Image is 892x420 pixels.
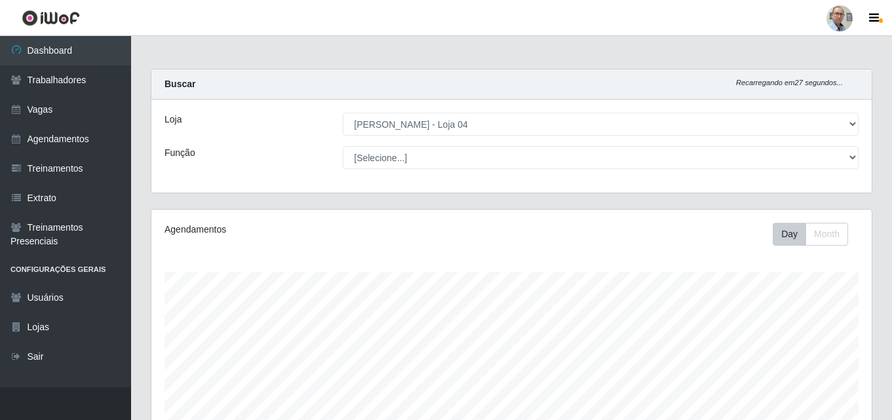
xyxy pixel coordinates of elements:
[22,10,80,26] img: CoreUI Logo
[736,79,843,86] i: Recarregando em 27 segundos...
[773,223,859,246] div: Toolbar with button groups
[165,113,182,126] label: Loja
[165,79,195,89] strong: Buscar
[773,223,848,246] div: First group
[165,146,195,160] label: Função
[165,223,442,237] div: Agendamentos
[805,223,848,246] button: Month
[773,223,806,246] button: Day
